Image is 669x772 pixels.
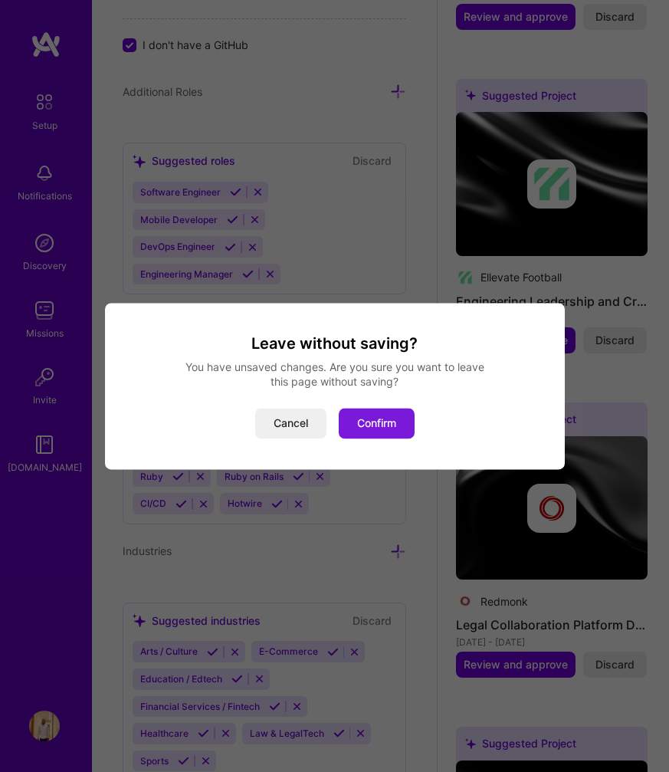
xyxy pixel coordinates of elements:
[123,360,546,375] div: You have unsaved changes. Are you sure you want to leave
[123,333,546,353] h3: Leave without saving?
[105,303,565,469] div: modal
[339,408,415,439] button: Confirm
[255,408,326,439] button: Cancel
[123,375,546,390] div: this page without saving?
